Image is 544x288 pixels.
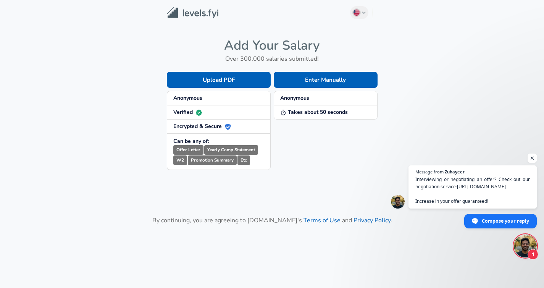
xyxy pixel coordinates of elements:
h4: Add Your Salary [167,37,378,53]
strong: Verified [173,108,202,116]
span: Zuhayeer [445,170,465,174]
span: Compose your reply [482,214,529,228]
span: Message from [415,170,444,174]
span: Interviewing or negotiating an offer? Check out our negotiation service: Increase in your offer g... [415,176,530,205]
button: Enter Manually [274,72,378,88]
strong: Encrypted & Secure [173,123,231,130]
small: Yearly Comp Statement [204,145,258,155]
h6: Over 300,000 salaries submitted! [167,53,378,64]
a: Privacy Policy [354,216,391,225]
strong: Takes about 50 seconds [280,108,348,116]
small: Etc [237,155,250,165]
img: English (US) [354,10,360,16]
strong: Anonymous [280,94,309,102]
img: Levels.fyi [167,7,218,19]
small: W2 [173,155,187,165]
button: English (US) [350,6,368,19]
a: Terms of Use [303,216,341,225]
button: Upload PDF [167,72,271,88]
strong: Can be any of: [173,138,209,145]
strong: Anonymous [173,94,202,102]
small: Promotion Summary [188,155,237,165]
span: 1 [528,249,538,260]
div: Open chat [514,235,537,257]
small: Offer Letter [173,145,203,155]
